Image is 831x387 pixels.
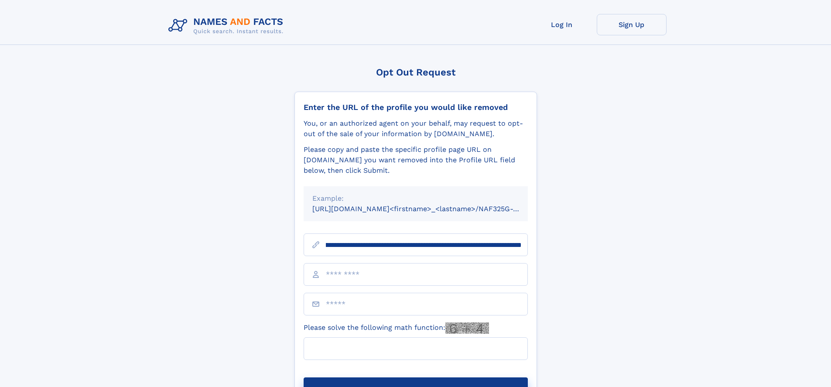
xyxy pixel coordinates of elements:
[312,193,519,204] div: Example:
[597,14,667,35] a: Sign Up
[312,205,544,213] small: [URL][DOMAIN_NAME]<firstname>_<lastname>/NAF325G-xxxxxxxx
[304,144,528,176] div: Please copy and paste the specific profile page URL on [DOMAIN_NAME] you want removed into the Pr...
[165,14,291,38] img: Logo Names and Facts
[304,103,528,112] div: Enter the URL of the profile you would like removed
[294,67,537,78] div: Opt Out Request
[527,14,597,35] a: Log In
[304,322,489,334] label: Please solve the following math function:
[304,118,528,139] div: You, or an authorized agent on your behalf, may request to opt-out of the sale of your informatio...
